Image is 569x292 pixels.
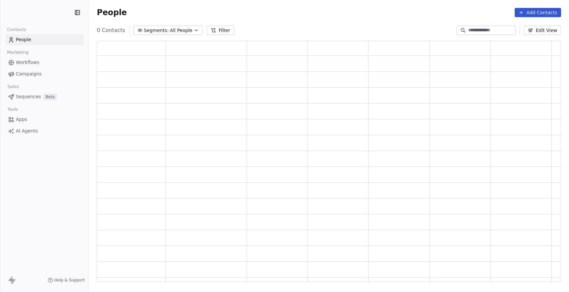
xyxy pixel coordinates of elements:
[16,36,31,43] span: People
[5,34,83,45] a: People
[207,26,234,35] button: Filter
[4,47,31,57] span: Marketing
[16,59,40,66] span: Workflows
[4,25,29,35] span: Contacts
[97,8,127,17] span: People
[5,104,21,114] span: Tools
[5,57,83,68] a: Workflows
[170,27,192,34] span: All People
[5,69,83,79] a: Campaigns
[16,128,38,134] span: AI Agents
[48,277,85,283] a: Help & Support
[16,71,41,77] span: Campaigns
[5,114,83,125] a: Apps
[5,91,83,102] a: SequencesBeta
[16,93,41,100] span: Sequences
[97,26,125,34] span: 0 Contacts
[144,27,169,34] span: Segments:
[16,116,27,123] span: Apps
[5,82,22,92] span: Sales
[43,94,57,100] span: Beta
[54,277,85,283] span: Help & Support
[515,8,561,17] button: Add Contacts
[524,26,561,35] button: Edit View
[5,126,83,136] a: AI Agents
